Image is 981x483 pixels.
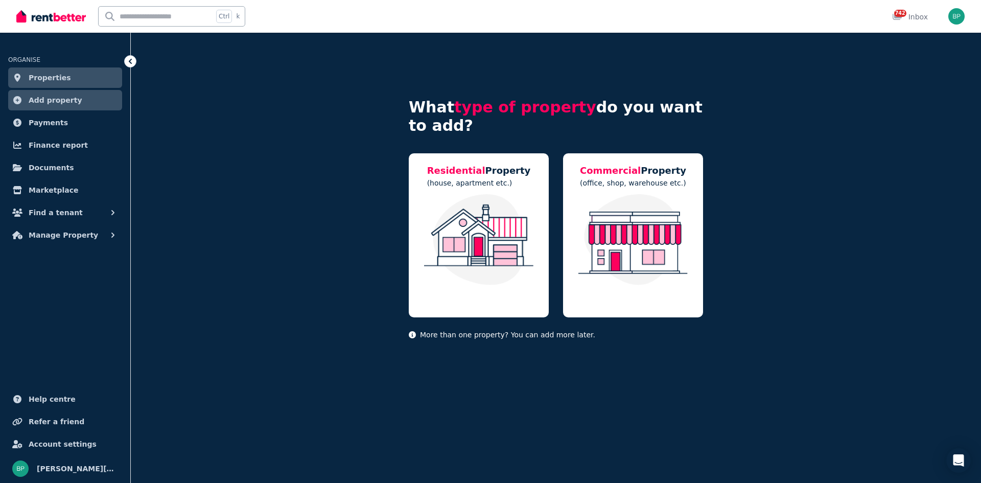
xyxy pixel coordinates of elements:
[29,117,68,129] span: Payments
[892,12,928,22] div: Inbox
[580,178,686,188] p: (office, shop, warehouse etc.)
[29,162,74,174] span: Documents
[12,461,29,477] img: Bundy Park Village
[37,463,118,475] span: [PERSON_NAME][GEOGRAPHIC_DATA]
[580,164,686,178] h5: Property
[29,416,84,428] span: Refer a friend
[216,10,232,23] span: Ctrl
[580,165,641,176] span: Commercial
[29,72,71,84] span: Properties
[8,90,122,110] a: Add property
[8,112,122,133] a: Payments
[427,165,485,176] span: Residential
[236,12,240,20] span: k
[29,139,88,151] span: Finance report
[946,448,971,473] div: Open Intercom Messenger
[427,178,531,188] p: (house, apartment etc.)
[894,10,906,17] span: 742
[8,67,122,88] a: Properties
[8,157,122,178] a: Documents
[8,135,122,155] a: Finance report
[409,330,703,340] p: More than one property? You can add more later.
[8,225,122,245] button: Manage Property
[29,229,98,241] span: Manage Property
[8,434,122,454] a: Account settings
[29,184,78,196] span: Marketplace
[948,8,965,25] img: Bundy Park Village
[419,194,539,285] img: Residential Property
[8,411,122,432] a: Refer a friend
[8,389,122,409] a: Help centre
[29,94,82,106] span: Add property
[427,164,531,178] h5: Property
[29,438,97,450] span: Account settings
[454,98,596,116] span: type of property
[573,194,693,285] img: Commercial Property
[8,180,122,200] a: Marketplace
[29,206,83,219] span: Find a tenant
[16,9,86,24] img: RentBetter
[8,202,122,223] button: Find a tenant
[409,98,703,135] h4: What do you want to add?
[29,393,76,405] span: Help centre
[8,56,40,63] span: ORGANISE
